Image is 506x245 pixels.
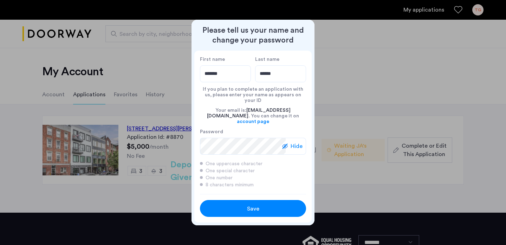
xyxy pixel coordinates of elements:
div: Your email is: . You can change it on [200,103,306,129]
label: First name [200,56,251,63]
div: One special character [200,167,306,174]
div: 8 characters minimum [200,181,306,188]
div: If you plan to complete an application with us, please enter your name as appears on your ID [200,82,306,103]
span: Hide [291,142,303,150]
button: button [200,200,306,217]
label: Last name [255,56,306,63]
label: Password [200,129,286,135]
div: One number [200,174,306,181]
span: [EMAIL_ADDRESS][DOMAIN_NAME] [207,108,291,118]
span: Save [247,205,259,213]
h2: Please tell us your name and change your password [194,25,312,45]
div: One uppercase character [200,160,306,167]
a: account page [237,119,269,124]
